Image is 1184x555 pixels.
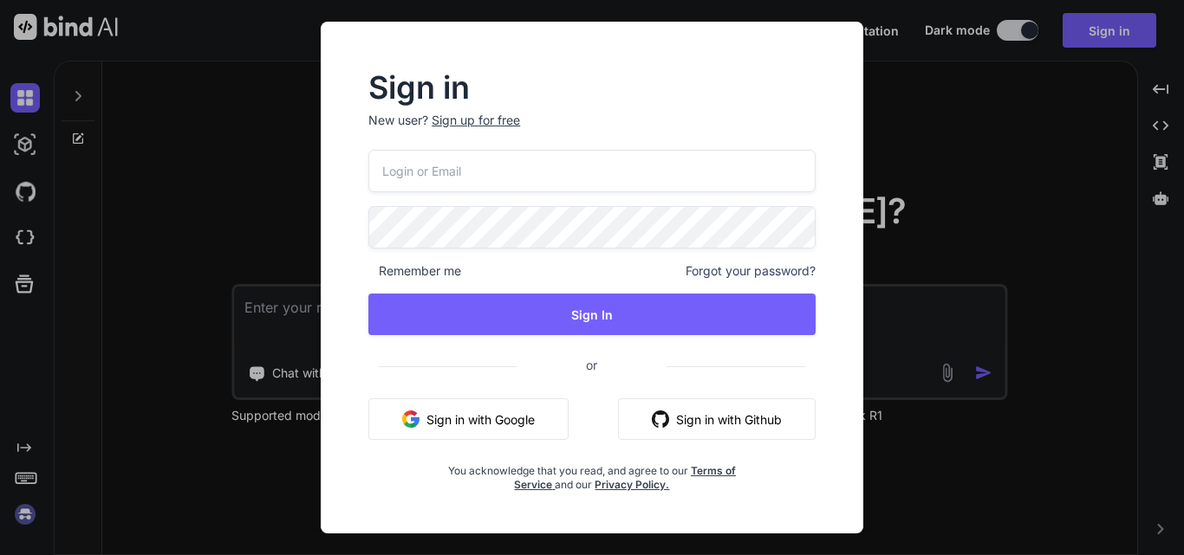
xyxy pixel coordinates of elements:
[652,410,669,428] img: github
[595,478,669,491] a: Privacy Policy.
[514,464,736,491] a: Terms of Service
[402,410,420,428] img: google
[443,454,741,492] div: You acknowledge that you read, and agree to our and our
[517,344,667,386] span: or
[368,294,816,335] button: Sign In
[368,74,816,101] h2: Sign in
[368,262,461,280] span: Remember me
[686,262,816,280] span: Forgot your password?
[432,112,520,129] div: Sign up for free
[368,150,816,192] input: Login or Email
[368,112,816,150] p: New user?
[618,398,816,440] button: Sign in with Github
[368,398,569,440] button: Sign in with Google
